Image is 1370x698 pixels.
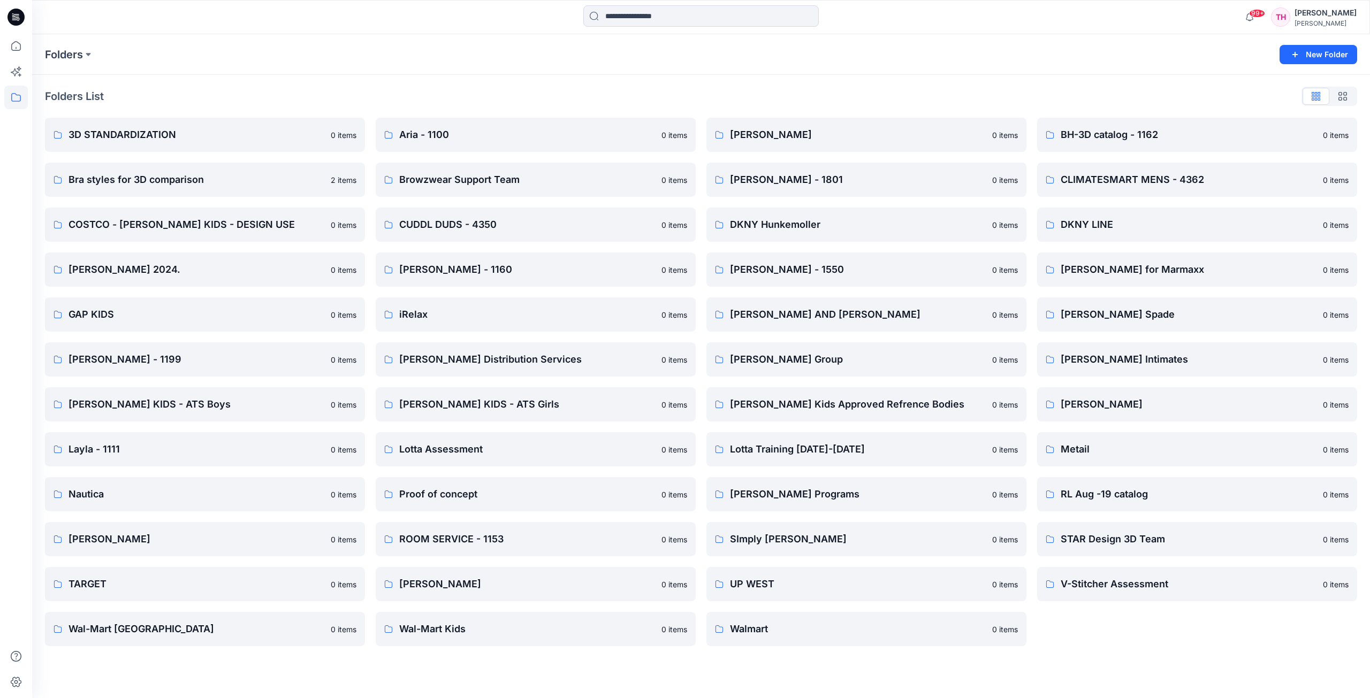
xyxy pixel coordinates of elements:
[45,47,83,62] a: Folders
[1037,477,1357,511] a: RL Aug -19 catalog0 items
[376,118,696,152] a: Aria - 11000 items
[45,387,365,421] a: [PERSON_NAME] KIDS - ATS Boys0 items
[661,309,687,320] p: 0 items
[706,252,1026,287] a: [PERSON_NAME] - 15500 items
[376,252,696,287] a: [PERSON_NAME] - 11600 items
[68,532,324,547] p: [PERSON_NAME]
[45,522,365,556] a: [PERSON_NAME]0 items
[331,264,356,275] p: 0 items
[331,399,356,410] p: 0 items
[45,567,365,601] a: TARGET0 items
[661,489,687,500] p: 0 items
[730,532,986,547] p: SImply [PERSON_NAME]
[1323,534,1349,545] p: 0 items
[1037,297,1357,332] a: [PERSON_NAME] Spade0 items
[45,612,365,646] a: Wal-Mart [GEOGRAPHIC_DATA]0 items
[992,354,1018,365] p: 0 items
[399,487,655,502] p: Proof of concept
[331,579,356,590] p: 0 items
[68,622,324,636] p: Wal-Mart [GEOGRAPHIC_DATA]
[1037,208,1357,242] a: DKNY LINE0 items
[1061,532,1316,547] p: STAR Design 3D Team
[992,219,1018,231] p: 0 items
[1249,9,1265,18] span: 99+
[376,567,696,601] a: [PERSON_NAME]0 items
[1037,118,1357,152] a: BH-3D catalog - 11620 items
[376,208,696,242] a: CUDDL DUDS - 43500 items
[45,432,365,466] a: Layla - 11110 items
[68,127,324,142] p: 3D STANDARDIZATION
[376,342,696,377] a: [PERSON_NAME] Distribution Services0 items
[730,217,986,232] p: DKNY Hunkemoller
[1061,442,1316,457] p: Metail
[706,432,1026,466] a: Lotta Training [DATE]-[DATE]0 items
[730,487,986,502] p: [PERSON_NAME] Programs
[331,354,356,365] p: 0 items
[730,577,986,592] p: UP WEST
[1061,127,1316,142] p: BH-3D catalog - 1162
[1061,307,1316,322] p: [PERSON_NAME] Spade
[1061,487,1316,502] p: RL Aug -19 catalog
[68,487,324,502] p: Nautica
[399,172,655,187] p: Browzwear Support Team
[68,217,324,232] p: COSTCO - [PERSON_NAME] KIDS - DESIGN USE
[68,262,324,277] p: [PERSON_NAME] 2024.
[1323,489,1349,500] p: 0 items
[730,127,986,142] p: [PERSON_NAME]
[706,163,1026,197] a: [PERSON_NAME] - 18010 items
[45,88,104,104] p: Folders List
[706,208,1026,242] a: DKNY Hunkemoller0 items
[1295,6,1357,19] div: [PERSON_NAME]
[399,307,655,322] p: iRelax
[992,174,1018,186] p: 0 items
[730,442,986,457] p: Lotta Training [DATE]-[DATE]
[68,577,324,592] p: TARGET
[45,297,365,332] a: GAP KIDS0 items
[376,612,696,646] a: Wal-Mart Kids0 items
[331,624,356,635] p: 0 items
[1037,432,1357,466] a: Metail0 items
[661,534,687,545] p: 0 items
[1280,45,1357,64] button: New Folder
[376,432,696,466] a: Lotta Assessment0 items
[68,307,324,322] p: GAP KIDS
[399,577,655,592] p: [PERSON_NAME]
[399,532,655,547] p: ROOM SERVICE - 1153
[1061,397,1316,412] p: [PERSON_NAME]
[1037,252,1357,287] a: [PERSON_NAME] for Marmaxx0 items
[661,624,687,635] p: 0 items
[1061,262,1316,277] p: [PERSON_NAME] for Marmaxx
[1323,399,1349,410] p: 0 items
[992,579,1018,590] p: 0 items
[68,172,324,187] p: Bra styles for 3D comparison
[1323,174,1349,186] p: 0 items
[1323,264,1349,275] p: 0 items
[730,172,986,187] p: [PERSON_NAME] - 1801
[661,264,687,275] p: 0 items
[331,444,356,455] p: 0 items
[68,352,324,367] p: [PERSON_NAME] - 1199
[376,163,696,197] a: Browzwear Support Team0 items
[1037,163,1357,197] a: CLIMATESMART MENS - 43620 items
[730,622,986,636] p: Walmart
[399,217,655,232] p: CUDDL DUDS - 4350
[661,579,687,590] p: 0 items
[331,309,356,320] p: 0 items
[1037,567,1357,601] a: V-Stitcher Assessment0 items
[45,118,365,152] a: 3D STANDARDIZATION0 items
[1037,387,1357,421] a: [PERSON_NAME]0 items
[1037,342,1357,377] a: [PERSON_NAME] Intimates0 items
[992,399,1018,410] p: 0 items
[1061,352,1316,367] p: [PERSON_NAME] Intimates
[992,489,1018,500] p: 0 items
[661,129,687,141] p: 0 items
[331,129,356,141] p: 0 items
[706,297,1026,332] a: [PERSON_NAME] AND [PERSON_NAME]0 items
[706,477,1026,511] a: [PERSON_NAME] Programs0 items
[706,567,1026,601] a: UP WEST0 items
[706,387,1026,421] a: [PERSON_NAME] Kids Approved Refrence Bodies0 items
[1323,444,1349,455] p: 0 items
[992,534,1018,545] p: 0 items
[1323,354,1349,365] p: 0 items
